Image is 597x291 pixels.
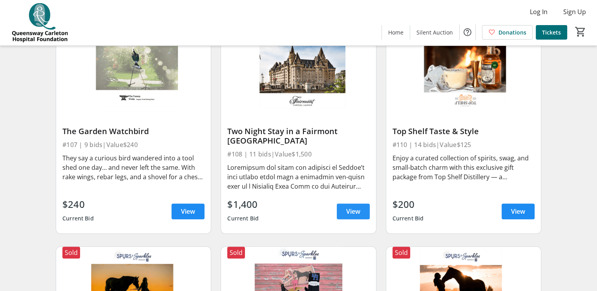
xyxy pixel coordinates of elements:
[536,25,567,40] a: Tickets
[498,28,526,36] span: Donations
[511,207,525,216] span: View
[573,25,588,39] button: Cart
[227,127,369,145] div: Two Night Stay in a Fairmont [GEOGRAPHIC_DATA]
[56,23,211,110] img: The Garden Watchbird
[172,204,204,219] a: View
[62,197,94,211] div: $240
[227,211,259,226] div: Current Bid
[530,7,548,16] span: Log In
[221,23,376,110] img: Two Night Stay in a Fairmont Chateau Laurier Gold Room
[386,23,541,110] img: Top Shelf Taste & Style
[482,25,533,40] a: Donations
[393,127,535,136] div: Top Shelf Taste & Style
[502,204,535,219] a: View
[557,5,592,18] button: Sign Up
[393,153,535,182] div: Enjoy a curated collection of spirits, swag, and small-batch charm with this exclusive gift packa...
[62,127,204,136] div: The Garden Watchbird
[62,139,204,150] div: #107 | 9 bids | Value $240
[227,163,369,191] div: Loremipsum dol sitam con adipisci el Seddoe’t inci utlabo etdol magn a enimadmin ven-quisn exer u...
[62,211,94,226] div: Current Bid
[227,247,245,258] div: Sold
[62,153,204,182] div: They say a curious bird wandered into a tool shed one day… and never left the same. With rake win...
[5,3,75,42] img: QCH Foundation's Logo
[460,24,475,40] button: Help
[227,149,369,160] div: #108 | 11 bids | Value $1,500
[337,204,370,219] a: View
[227,197,259,211] div: $1,400
[524,5,554,18] button: Log In
[416,28,453,36] span: Silent Auction
[563,7,586,16] span: Sign Up
[382,25,410,40] a: Home
[393,247,410,258] div: Sold
[62,247,80,258] div: Sold
[542,28,561,36] span: Tickets
[388,28,403,36] span: Home
[393,197,424,211] div: $200
[346,207,360,216] span: View
[181,207,195,216] span: View
[393,139,535,150] div: #110 | 14 bids | Value $125
[410,25,459,40] a: Silent Auction
[393,211,424,226] div: Current Bid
